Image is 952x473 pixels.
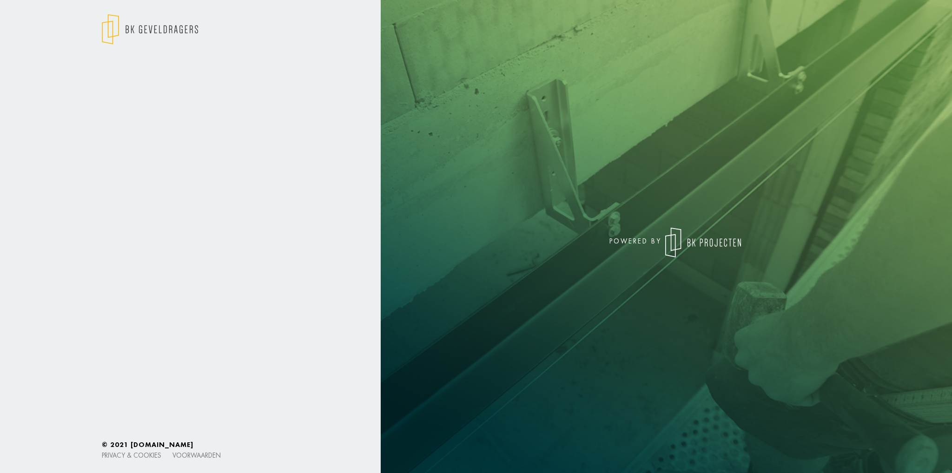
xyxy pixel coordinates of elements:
div: powered by [483,228,741,257]
a: Privacy & cookies [102,451,161,460]
a: Voorwaarden [172,451,221,460]
img: logo [102,14,198,45]
img: logo [665,228,741,257]
h6: © 2021 [DOMAIN_NAME] [102,440,850,449]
